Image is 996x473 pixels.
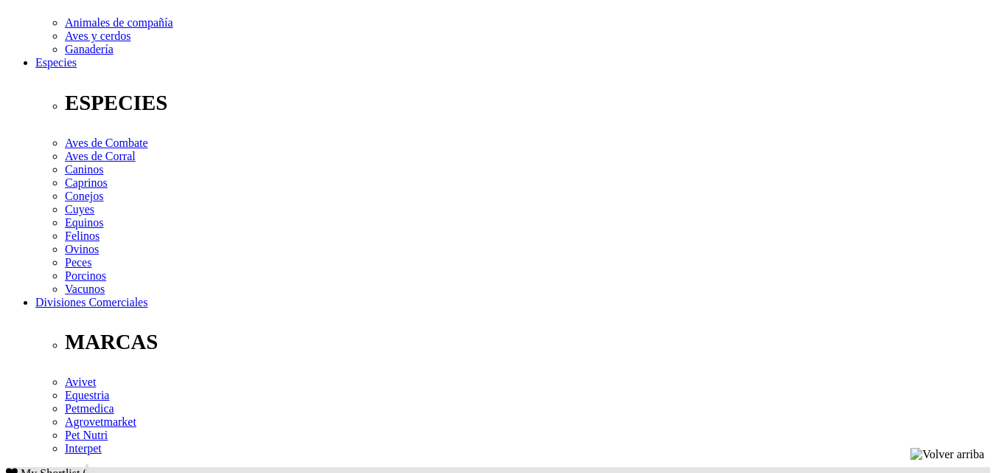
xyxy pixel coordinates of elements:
[910,448,984,461] img: Volver arriba
[65,256,91,269] a: Peces
[65,330,990,354] p: MARCAS
[65,229,100,242] a: Felinos
[65,150,136,162] a: Aves de Corral
[65,402,114,415] a: Petmedica
[65,216,103,229] a: Equinos
[65,376,96,388] a: Avivet
[65,91,990,115] p: ESPECIES
[65,163,103,176] a: Caninos
[65,176,108,189] a: Caprinos
[65,269,106,282] a: Porcinos
[65,190,103,202] a: Conejos
[35,296,147,308] a: Divisiones Comerciales
[65,243,99,255] a: Ovinos
[65,16,173,29] a: Animales de compañía
[35,56,77,69] a: Especies
[65,429,108,441] a: Pet Nutri
[65,137,148,149] a: Aves de Combate
[65,415,136,428] a: Agrovetmarket
[65,442,102,455] a: Interpet
[65,43,114,55] a: Ganadería
[65,30,130,42] a: Aves y cerdos
[65,203,94,215] a: Cuyes
[65,389,109,401] a: Equestria
[65,283,105,295] a: Vacunos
